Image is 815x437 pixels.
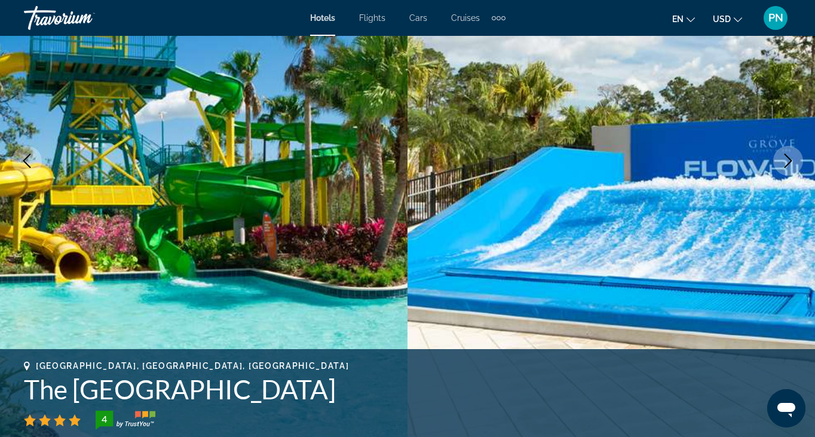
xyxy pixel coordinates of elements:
a: Travorium [24,2,143,33]
button: Previous image [12,146,42,176]
a: Cars [409,13,427,23]
a: Cruises [451,13,480,23]
a: Hotels [310,13,335,23]
button: Extra navigation items [492,8,505,27]
iframe: Button to launch messaging window [767,389,805,427]
button: Next image [773,146,803,176]
span: [GEOGRAPHIC_DATA], [GEOGRAPHIC_DATA], [GEOGRAPHIC_DATA] [36,361,349,371]
button: Change language [672,10,695,27]
span: en [672,14,684,24]
a: Flights [359,13,385,23]
button: Change currency [713,10,742,27]
span: USD [713,14,731,24]
button: User Menu [760,5,791,30]
span: PN [768,12,783,24]
img: trustyou-badge-hor.svg [96,411,155,430]
div: 4 [92,412,116,426]
h1: The [GEOGRAPHIC_DATA] [24,374,791,405]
